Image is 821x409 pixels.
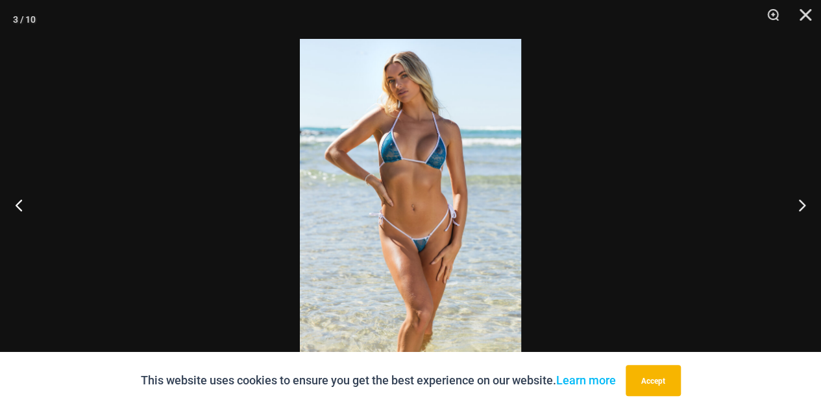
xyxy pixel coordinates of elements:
p: This website uses cookies to ensure you get the best experience on our website. [141,371,616,390]
a: Learn more [556,373,616,387]
div: 3 / 10 [13,10,36,29]
img: Waves Breaking Ocean 312 Top 456 Bottom 01 [300,39,521,370]
button: Accept [626,365,681,396]
button: Next [772,172,821,237]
